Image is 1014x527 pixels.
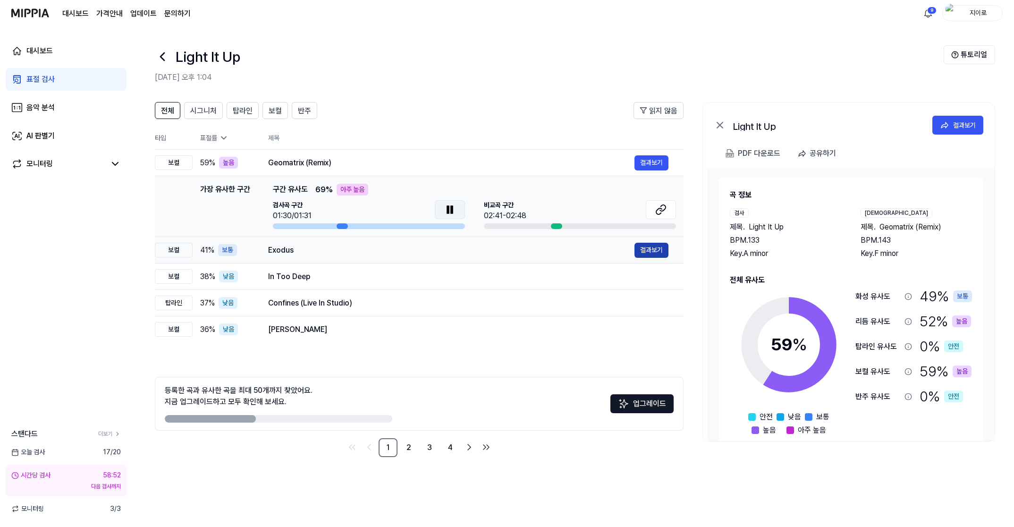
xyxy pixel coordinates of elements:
[190,105,217,117] span: 시그니처
[273,184,308,195] span: 구간 유사도
[219,297,237,309] div: 낮음
[269,105,282,117] span: 보컬
[730,248,842,259] div: Key. A minor
[379,438,397,457] a: 1
[810,147,836,160] div: 공유하기
[944,391,963,402] div: 안전
[155,127,193,150] th: 타입
[155,243,193,257] div: 보컬
[155,269,193,284] div: 보컬
[861,248,972,259] div: Key. F minor
[155,72,944,83] h2: [DATE] 오후 1:04
[855,391,901,402] div: 반주 유사도
[11,428,38,440] span: 스탠다드
[462,440,477,455] a: Go to next page
[960,8,997,18] div: 지이로
[798,425,826,436] span: 아주 높음
[176,46,240,68] h1: Light It Up
[771,332,807,357] div: 59
[110,504,121,514] span: 3 / 3
[861,235,972,246] div: BPM. 143
[298,105,311,117] span: 반주
[268,157,634,169] div: Geomatrix (Remix)
[161,105,174,117] span: 전체
[730,189,972,201] h2: 곡 정보
[6,40,127,62] a: 대시보드
[920,336,963,357] div: 0 %
[227,102,259,119] button: 탑라인
[946,4,957,23] img: profile
[200,324,215,335] span: 36 %
[730,208,749,218] div: 검사
[26,102,55,113] div: 음악 분석
[479,440,494,455] a: Go to last page
[103,447,121,457] span: 17 / 20
[788,411,801,423] span: 낮음
[420,438,439,457] a: 3
[920,286,972,307] div: 49 %
[164,8,191,19] a: 문의하기
[749,221,784,233] span: Light It Up
[315,184,333,195] span: 69 %
[11,504,44,514] span: 모니터링
[610,402,674,411] a: Sparkles업그레이드
[932,116,983,135] button: 결과보기
[273,210,312,221] div: 01:30/01:31
[219,323,238,335] div: 낮음
[794,144,844,163] button: 공유하기
[262,102,288,119] button: 보컬
[733,119,922,131] div: Light It Up
[921,6,936,21] button: 알림9
[200,297,215,309] span: 37 %
[362,440,377,455] a: Go to previous page
[944,340,963,352] div: 안전
[953,365,972,377] div: 높음
[861,208,932,218] div: [DEMOGRAPHIC_DATA]
[200,184,250,229] div: 가장 유사한 구간
[200,245,214,256] span: 41 %
[200,271,215,282] span: 38 %
[219,271,238,282] div: 낮음
[724,144,782,163] button: PDF 다운로드
[927,7,937,14] div: 9
[730,274,972,286] h2: 전체 유사도
[200,133,253,143] div: 표절률
[649,105,677,117] span: 읽지 않음
[6,68,127,91] a: 표절 검사
[268,271,668,282] div: In Too Deep
[11,158,106,170] a: 모니터링
[233,105,253,117] span: 탑라인
[707,169,995,441] a: 곡 정보검사제목.Light It UpBPM.133Key.A minor[DEMOGRAPHIC_DATA]제목.Geomatrix (Remix)BPM.143Key.F minor전체 ...
[618,398,629,409] img: Sparkles
[726,149,734,158] img: PDF Download
[730,235,842,246] div: BPM. 133
[399,438,418,457] a: 2
[944,45,995,64] button: 튜토리얼
[11,470,51,480] div: 시간당 검사
[484,200,526,210] span: 비교곡 구간
[155,296,193,310] div: 탑라인
[26,158,53,170] div: 모니터링
[855,366,901,377] div: 보컬 유사도
[920,361,972,382] div: 59 %
[484,210,526,221] div: 02:41-02:48
[268,127,684,149] th: 제목
[96,8,123,19] button: 가격안내
[103,470,121,480] div: 58:52
[184,102,223,119] button: 시그니처
[763,425,776,436] span: 높음
[634,155,668,170] button: 결과보기
[268,297,668,309] div: Confines (Live In Studio)
[155,155,193,170] div: 보컬
[953,290,972,302] div: 보통
[200,157,215,169] span: 59 %
[155,102,180,119] button: 전체
[292,102,317,119] button: 반주
[273,200,312,210] span: 검사곡 구간
[861,221,876,233] span: 제목 .
[920,386,963,407] div: 0 %
[855,291,901,302] div: 화성 유사도
[730,221,745,233] span: 제목 .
